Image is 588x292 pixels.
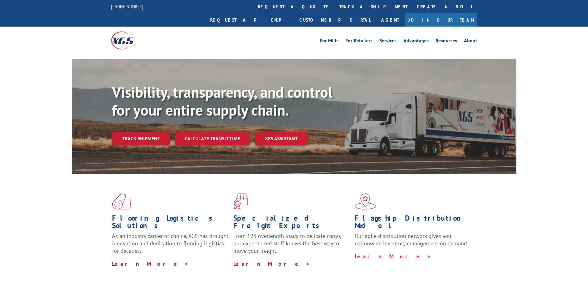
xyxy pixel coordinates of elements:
a: For Mills [320,38,339,45]
a: Calculate transit time [175,132,250,145]
a: About [464,38,477,45]
a: For Retailers [345,38,373,45]
a: Resources [436,38,457,45]
img: xgs-icon-total-supply-chain-intelligence-red [112,193,131,209]
a: Join Our Team [405,13,477,27]
img: xgs-icon-focused-on-flooring-red [233,193,248,209]
p: From 123 overlength loads to delicate cargo, our experienced staff knows the best way to move you... [233,232,350,260]
a: Request a pickup [206,13,295,27]
span: Our agile distribution network gives you nationwide inventory management on demand. [355,232,468,247]
h1: Flooring Logistics Solutions [112,214,229,232]
h1: Specialized Freight Experts [233,214,350,232]
a: Learn More > [233,260,310,267]
span: As an industry carrier of choice, XGS has brought innovation and dedication to flooring logistics... [112,232,228,254]
a: Learn More > [112,260,189,267]
h1: Flagship Distribution Model [355,214,471,232]
a: XGS ASSISTANT [255,132,308,145]
img: xgs-icon-flagship-distribution-model-red [355,193,376,209]
a: Advantages [403,38,429,45]
a: Services [379,38,397,45]
a: Customer Portal [295,13,375,27]
a: Learn More > [355,253,432,260]
a: Agent [375,13,405,27]
b: Visibility, transparency, and control for your entire supply chain. [112,83,332,120]
a: [PHONE_NUMBER] [111,3,143,10]
a: Track shipment [112,132,170,145]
